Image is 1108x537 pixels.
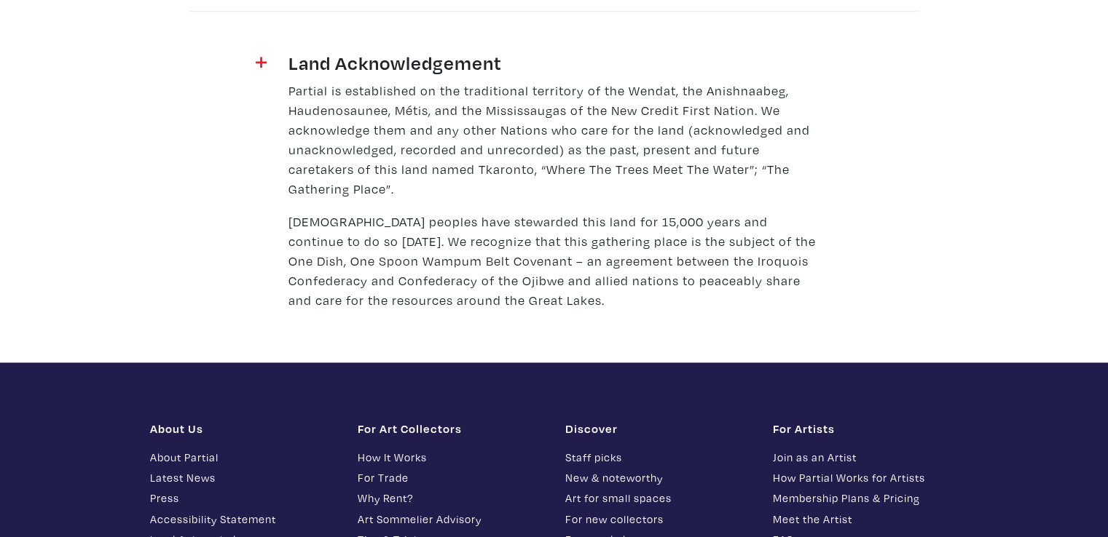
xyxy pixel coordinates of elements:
h1: Discover [565,421,751,436]
h1: For Artists [773,421,959,436]
a: Press [150,490,336,506]
h1: For Art Collectors [358,421,543,436]
h1: About Us [150,421,336,436]
a: How It Works [358,449,543,466]
p: Partial is established on the traditional territory of the Wendat, the Anishnaabeg, Haudenosaunee... [288,81,820,199]
a: About Partial [150,449,336,466]
a: For new collectors [565,511,751,528]
h4: Land Acknowledgement [288,51,820,74]
a: Meet the Artist [773,511,959,528]
a: For Trade [358,469,543,486]
a: Membership Plans & Pricing [773,490,959,506]
a: Join as an Artist [773,449,959,466]
a: How Partial Works for Artists [773,469,959,486]
p: [DEMOGRAPHIC_DATA] peoples have stewarded this land for 15,000 years and continue to do so [DATE]... [288,212,820,310]
a: Why Rent? [358,490,543,506]
a: Staff picks [565,449,751,466]
a: Latest News [150,469,336,486]
img: plus.svg [256,57,267,68]
a: Art for small spaces [565,490,751,506]
a: New & noteworthy [565,469,751,486]
a: Accessibility Statement [150,511,336,528]
a: Art Sommelier Advisory [358,511,543,528]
